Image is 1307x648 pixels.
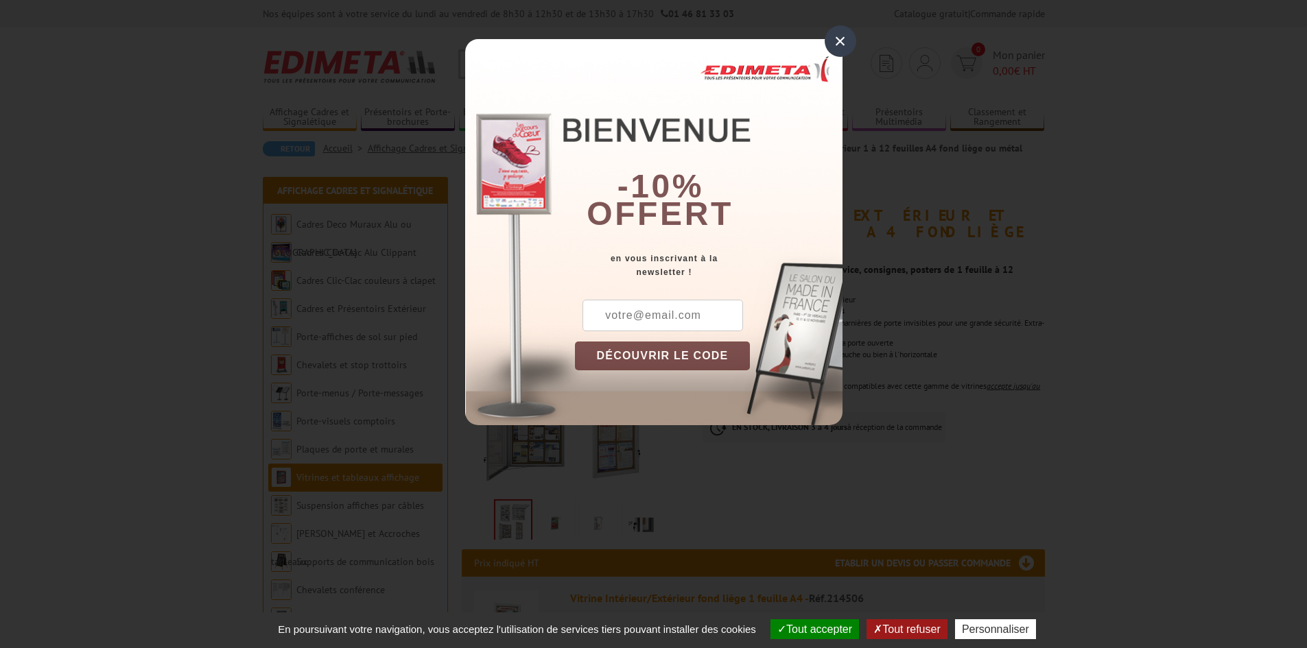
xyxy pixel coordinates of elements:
[955,619,1036,639] button: Personnaliser (fenêtre modale)
[825,25,856,57] div: ×
[575,252,843,279] div: en vous inscrivant à la newsletter !
[271,623,763,635] span: En poursuivant votre navigation, vous acceptez l'utilisation de services tiers pouvant installer ...
[770,619,859,639] button: Tout accepter
[587,195,733,232] font: offert
[582,300,743,331] input: votre@email.com
[617,168,704,204] b: -10%
[867,619,947,639] button: Tout refuser
[575,341,751,370] button: DÉCOUVRIR LE CODE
